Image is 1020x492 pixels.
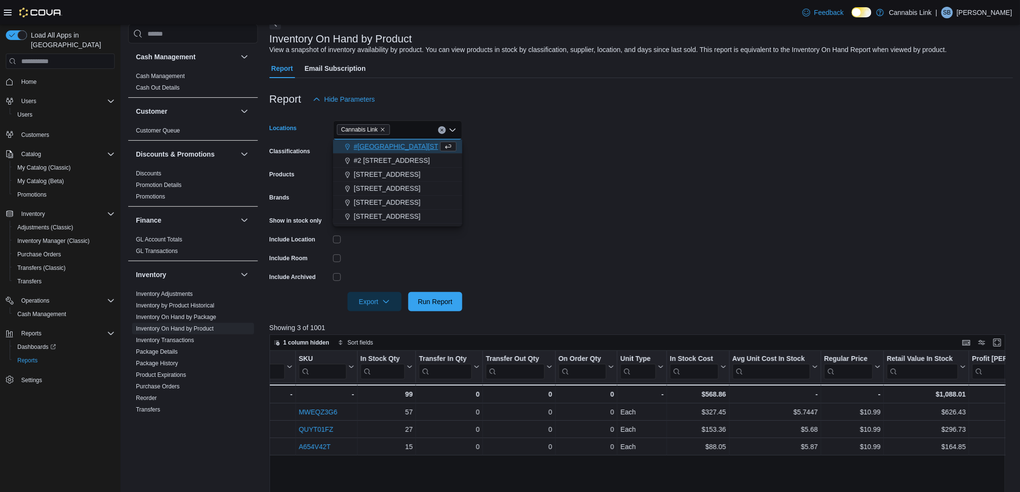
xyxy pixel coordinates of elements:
[136,52,196,62] h3: Cash Management
[354,142,495,151] span: #[GEOGRAPHIC_DATA][STREET_ADDRESS]
[341,125,378,134] span: Cannabis Link
[408,292,462,311] button: Run Report
[299,426,334,433] a: QUYT01FZ
[17,357,38,364] span: Reports
[449,126,456,134] button: Close list of options
[887,355,958,379] div: Retail Value In Stock
[486,355,544,364] div: Transfer Out Qty
[17,76,115,88] span: Home
[269,254,308,262] label: Include Room
[13,276,115,287] span: Transfers
[10,307,119,321] button: Cash Management
[17,128,115,140] span: Customers
[128,125,258,140] div: Customer
[21,150,41,158] span: Catalog
[334,337,377,348] button: Sort fields
[13,262,115,274] span: Transfers (Classic)
[670,388,726,400] div: $568.86
[824,441,881,452] div: $10.99
[17,251,61,258] span: Purchase Orders
[824,355,873,364] div: Regular Price
[17,95,40,107] button: Users
[136,394,157,402] span: Reorder
[136,181,182,189] span: Promotion Details
[299,355,347,379] div: SKU URL
[418,297,453,306] span: Run Report
[271,59,293,78] span: Report
[361,355,413,379] button: In Stock Qty
[620,355,656,364] div: Unit Type
[887,388,966,400] div: $1,088.01
[17,191,47,199] span: Promotions
[799,3,847,22] a: Feedback
[887,355,958,364] div: Retail Value In Stock
[13,222,115,233] span: Adjustments (Classic)
[824,424,881,435] div: $10.99
[10,234,119,248] button: Inventory Manager (Classic)
[17,177,64,185] span: My Catalog (Beta)
[2,373,119,387] button: Settings
[21,210,45,218] span: Inventory
[824,355,873,379] div: Regular Price
[136,395,157,401] a: Reorder
[419,388,480,400] div: 0
[486,355,552,379] button: Transfer Out Qty
[17,148,45,160] button: Catalog
[333,196,462,210] button: [STREET_ADDRESS]
[136,406,160,413] span: Transfers
[889,7,932,18] p: Cannabis Link
[558,355,614,379] button: On Order Qty
[333,210,462,224] button: [STREET_ADDRESS]
[177,355,284,364] div: Classification
[852,7,872,17] input: Dark Mode
[670,441,726,452] div: $88.05
[620,424,664,435] div: Each
[269,171,295,178] label: Products
[2,127,119,141] button: Customers
[2,294,119,307] button: Operations
[670,355,726,379] button: In Stock Cost
[732,424,818,435] div: $5.68
[270,337,333,348] button: 1 column hidden
[620,355,664,379] button: Unit Type
[10,188,119,201] button: Promotions
[10,221,119,234] button: Adjustments (Classic)
[337,124,390,135] span: Cannabis Link
[136,348,178,356] span: Package Details
[486,424,552,435] div: 0
[136,84,180,91] a: Cash Out Details
[2,327,119,340] button: Reports
[333,182,462,196] button: [STREET_ADDRESS]
[269,147,310,155] label: Classifications
[824,388,881,400] div: -
[13,162,115,173] span: My Catalog (Classic)
[269,194,289,201] label: Brands
[136,84,180,92] span: Cash Out Details
[361,388,413,400] div: 99
[620,355,656,379] div: Unit Type
[13,341,60,353] a: Dashboards
[177,424,292,435] div: Pre-Roll
[177,406,292,418] div: Pre-Roll
[299,355,347,364] div: SKU
[136,52,237,62] button: Cash Management
[732,355,810,379] div: Avg Unit Cost In Stock
[620,388,664,400] div: -
[269,45,947,55] div: View a snapshot of inventory availability by product. You can view products in stock by classific...
[957,7,1012,18] p: [PERSON_NAME]
[824,355,881,379] button: Regular Price
[283,339,329,346] span: 1 column hidden
[136,302,215,309] span: Inventory by Product Historical
[269,124,297,132] label: Locations
[324,94,375,104] span: Hide Parameters
[269,33,412,45] h3: Inventory On Hand by Product
[136,291,193,297] a: Inventory Adjustments
[136,149,215,159] h3: Discounts & Promotions
[136,270,237,279] button: Inventory
[13,308,70,320] a: Cash Management
[17,343,56,351] span: Dashboards
[361,441,413,452] div: 15
[136,383,180,390] span: Purchase Orders
[269,93,301,105] h3: Report
[17,374,115,386] span: Settings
